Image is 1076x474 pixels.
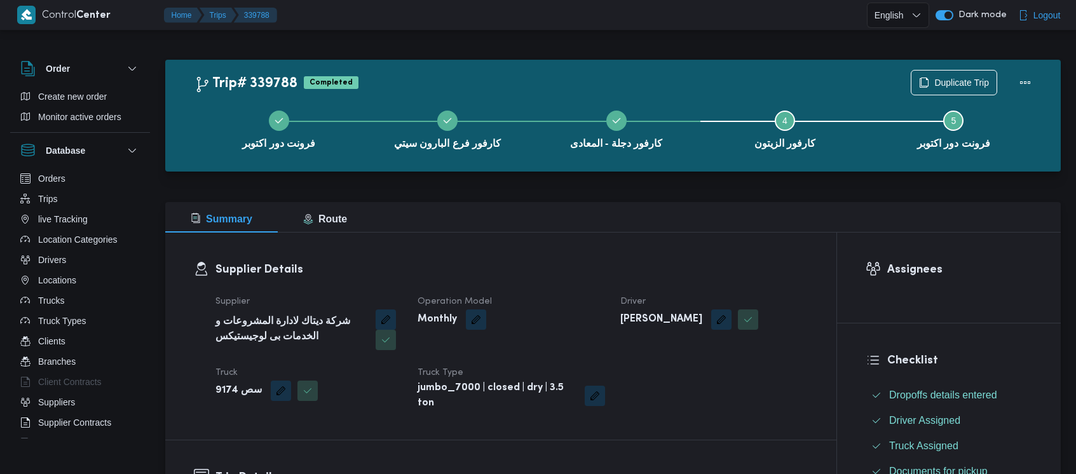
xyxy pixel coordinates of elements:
[38,89,107,104] span: Create new order
[418,312,457,327] b: Monthly
[1033,8,1061,23] span: Logout
[532,95,700,161] button: كارفور دجلة - المعادى
[889,388,997,403] span: Dropoffs details entered
[10,168,150,444] div: Database
[38,415,111,430] span: Supplier Contracts
[911,70,997,95] button: Duplicate Trip
[76,11,111,20] b: Center
[869,95,1038,161] button: فرونت دور اكتوبر
[46,143,85,158] h3: Database
[951,116,956,126] span: 5
[194,95,363,161] button: فرونت دور اكتوبر
[38,232,118,247] span: Location Categories
[1012,70,1038,95] button: Actions
[38,354,76,369] span: Branches
[38,171,65,186] span: Orders
[15,86,145,107] button: Create new order
[215,383,262,398] b: سص 9174
[38,435,70,450] span: Devices
[754,136,815,151] span: كارفور الزيتون
[866,385,1032,405] button: Dropoffs details entered
[394,136,501,151] span: كارفور فرع البارون سيتي
[15,107,145,127] button: Monitor active orders
[917,136,990,151] span: فرونت دور اكتوبر
[20,61,140,76] button: Order
[866,436,1032,456] button: Truck Assigned
[38,313,86,328] span: Truck Types
[38,191,58,207] span: Trips
[38,212,88,227] span: live Tracking
[164,8,202,23] button: Home
[570,136,663,151] span: كارفور دجلة - المعادى
[15,433,145,453] button: Devices
[15,290,145,311] button: Trucks
[889,438,958,454] span: Truck Assigned
[38,273,76,288] span: Locations
[38,293,64,308] span: Trucks
[215,261,808,278] h3: Supplier Details
[15,229,145,250] button: Location Categories
[15,412,145,433] button: Supplier Contracts
[866,410,1032,431] button: Driver Assigned
[889,440,958,451] span: Truck Assigned
[194,76,297,92] h2: Trip# 339788
[418,297,492,306] span: Operation Model
[304,76,358,89] span: Completed
[38,395,75,410] span: Suppliers
[10,86,150,132] div: Order
[303,213,347,224] span: Route
[234,8,277,23] button: 339788
[215,297,250,306] span: Supplier
[418,381,575,411] b: jumbo_7000 | closed | dry | 3.5 ton
[200,8,236,23] button: Trips
[15,392,145,412] button: Suppliers
[215,369,238,377] span: Truck
[38,334,65,349] span: Clients
[953,10,1007,20] span: Dark mode
[889,389,997,400] span: Dropoffs details entered
[15,372,145,392] button: Client Contracts
[442,116,453,126] svg: Step 2 is complete
[1013,3,1066,28] button: Logout
[15,331,145,351] button: Clients
[15,189,145,209] button: Trips
[17,6,36,24] img: X8yXhbKr1z7QwAAAABJRU5ErkJggg==
[46,61,70,76] h3: Order
[15,311,145,331] button: Truck Types
[782,116,787,126] span: 4
[15,250,145,270] button: Drivers
[274,116,284,126] svg: Step 1 is complete
[934,75,989,90] span: Duplicate Trip
[887,261,1032,278] h3: Assignees
[38,109,121,125] span: Monitor active orders
[242,136,315,151] span: فرونت دور اكتوبر
[620,297,646,306] span: Driver
[38,252,66,267] span: Drivers
[15,270,145,290] button: Locations
[15,168,145,189] button: Orders
[20,143,140,158] button: Database
[191,213,252,224] span: Summary
[887,352,1032,369] h3: Checklist
[38,374,102,389] span: Client Contracts
[889,415,960,426] span: Driver Assigned
[418,369,463,377] span: Truck Type
[15,209,145,229] button: live Tracking
[310,79,353,86] b: Completed
[15,351,145,372] button: Branches
[215,315,367,345] b: شركة ديتاك لادارة المشروعات و الخدمات بى لوجيستيكس
[620,312,702,327] b: [PERSON_NAME]
[611,116,622,126] svg: Step 3 is complete
[889,413,960,428] span: Driver Assigned
[700,95,869,161] button: كارفور الزيتون
[363,95,531,161] button: كارفور فرع البارون سيتي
